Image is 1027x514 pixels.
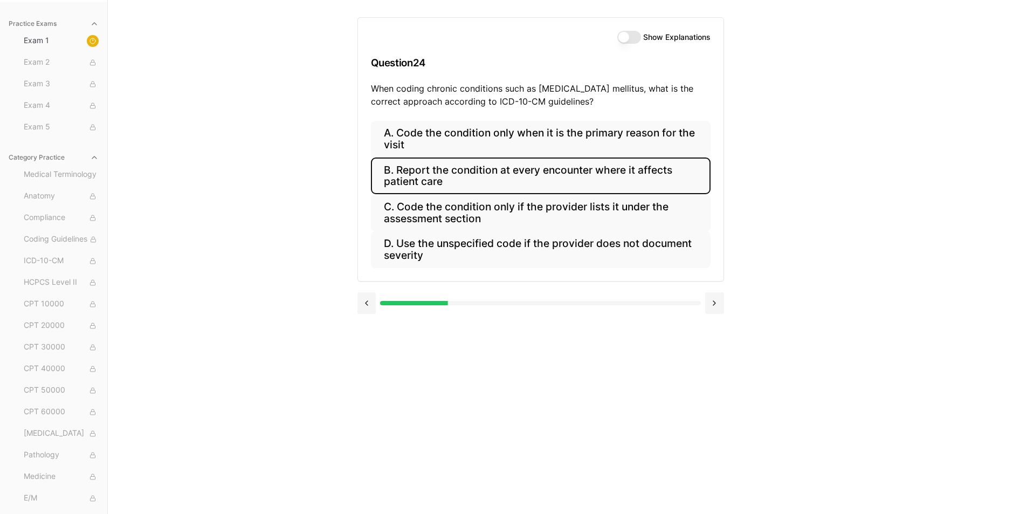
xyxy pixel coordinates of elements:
button: [MEDICAL_DATA] [19,425,103,442]
button: CPT 10000 [19,296,103,313]
button: Pathology [19,447,103,464]
span: Compliance [24,212,99,224]
span: CPT 20000 [24,320,99,332]
span: Medical Terminology [24,169,99,181]
button: CPT 60000 [19,403,103,421]
span: Pathology [24,449,99,461]
button: Category Practice [4,149,103,166]
span: Exam 4 [24,100,99,112]
button: A. Code the condition only when it is the primary reason for the visit [371,121,711,157]
button: Medicine [19,468,103,485]
p: When coding chronic conditions such as [MEDICAL_DATA] mellitus, what is the correct approach acco... [371,82,711,108]
button: Practice Exams [4,15,103,32]
span: Exam 1 [24,35,99,47]
span: CPT 30000 [24,341,99,353]
button: CPT 30000 [19,339,103,356]
button: ICD-10-CM [19,252,103,270]
button: E/M [19,490,103,507]
button: B. Report the condition at every encounter where it affects patient care [371,157,711,194]
h3: Question 24 [371,47,711,79]
span: E/M [24,492,99,504]
button: Exam 5 [19,119,103,136]
span: Anatomy [24,190,99,202]
span: Exam 2 [24,57,99,68]
button: Coding Guidelines [19,231,103,248]
button: HCPCS Level II [19,274,103,291]
button: Medical Terminology [19,166,103,183]
span: Exam 5 [24,121,99,133]
button: CPT 40000 [19,360,103,378]
span: HCPCS Level II [24,277,99,289]
span: ICD-10-CM [24,255,99,267]
button: D. Use the unspecified code if the provider does not document severity [371,231,711,268]
span: Medicine [24,471,99,483]
button: Compliance [19,209,103,227]
button: Anatomy [19,188,103,205]
button: Exam 2 [19,54,103,71]
button: Exam 1 [19,32,103,50]
button: Exam 3 [19,76,103,93]
button: C. Code the condition only if the provider lists it under the assessment section [371,194,711,231]
button: Exam 4 [19,97,103,114]
label: Show Explanations [643,33,711,41]
span: CPT 10000 [24,298,99,310]
span: Coding Guidelines [24,234,99,245]
span: [MEDICAL_DATA] [24,428,99,440]
button: CPT 50000 [19,382,103,399]
span: Exam 3 [24,78,99,90]
span: CPT 40000 [24,363,99,375]
button: CPT 20000 [19,317,103,334]
span: CPT 60000 [24,406,99,418]
span: CPT 50000 [24,385,99,396]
